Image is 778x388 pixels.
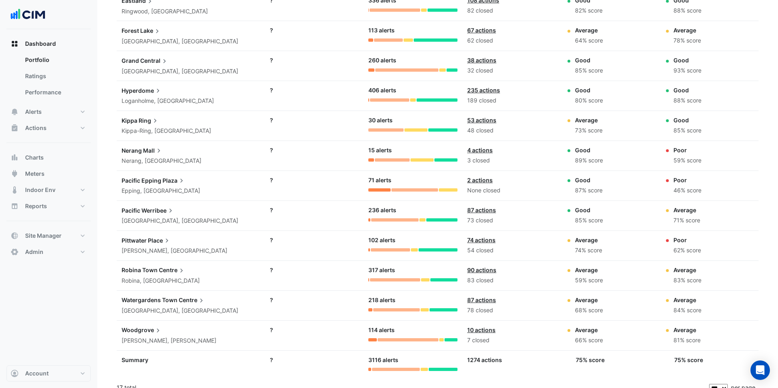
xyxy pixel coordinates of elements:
div: ? [270,146,359,154]
div: 84% score [673,306,701,315]
div: ? [270,356,359,364]
div: 81% score [673,336,701,345]
span: Admin [25,248,43,256]
div: 75% score [576,356,605,364]
div: 89% score [575,156,603,165]
div: 73 closed [467,216,556,225]
div: 85% score [575,216,603,225]
img: Company Logo [10,6,46,23]
div: 7 closed [467,336,556,345]
div: [GEOGRAPHIC_DATA], [GEOGRAPHIC_DATA] [122,306,260,316]
span: Meters [25,170,45,178]
div: 102 alerts [368,236,457,245]
div: [PERSON_NAME], [GEOGRAPHIC_DATA] [122,246,260,256]
div: 64% score [575,36,603,45]
div: 82 closed [467,6,556,15]
div: Dashboard [6,52,91,104]
a: 74 actions [467,237,496,243]
button: Indoor Env [6,182,91,198]
div: Loganholme, [GEOGRAPHIC_DATA] [122,96,260,106]
div: Epping, [GEOGRAPHIC_DATA] [122,186,260,196]
div: 62% score [673,246,701,255]
div: 15 alerts [368,146,457,155]
span: Pacific Epping [122,177,161,184]
a: 4 actions [467,147,493,153]
div: 83% score [673,276,701,285]
div: 189 closed [467,96,556,105]
span: Centre [179,296,205,305]
div: Good [575,176,603,184]
div: ? [270,206,359,214]
div: 80% score [575,96,603,105]
div: 85% score [575,66,603,75]
div: 62 closed [467,36,556,45]
button: Dashboard [6,36,91,52]
div: 71 alerts [368,176,457,185]
div: ? [270,26,359,34]
button: Meters [6,166,91,182]
div: 75% score [674,356,703,364]
div: 87% score [575,186,603,195]
a: Ratings [19,68,91,84]
div: Good [673,116,701,124]
span: Dashboard [25,40,56,48]
div: Poor [673,146,701,154]
div: 46% score [673,186,701,195]
app-icon: Indoor Env [11,186,19,194]
div: Average [673,326,701,334]
div: Average [673,266,701,274]
span: Account [25,369,49,377]
span: Summary [122,356,148,363]
div: 236 alerts [368,206,457,215]
app-icon: Alerts [11,108,19,116]
a: 90 actions [467,266,496,273]
div: 48 closed [467,126,556,135]
span: Actions [25,124,47,132]
a: 10 actions [467,326,496,333]
div: ? [270,266,359,274]
div: None closed [467,186,556,195]
div: Poor [673,176,701,184]
div: ? [270,86,359,94]
div: Good [575,86,603,94]
a: 87 actions [467,207,496,213]
div: 59% score [575,276,603,285]
a: 67 actions [467,27,496,34]
app-icon: Site Manager [11,232,19,240]
div: 59% score [673,156,701,165]
div: Robina, [GEOGRAPHIC_DATA] [122,276,260,286]
div: Good [673,86,701,94]
div: Ringwood, [GEOGRAPHIC_DATA] [122,7,260,16]
button: Account [6,365,91,382]
div: 406 alerts [368,86,457,95]
button: Actions [6,120,91,136]
div: Open Intercom Messenger [750,360,770,380]
div: Good [673,56,701,64]
div: 260 alerts [368,56,457,65]
div: [GEOGRAPHIC_DATA], [GEOGRAPHIC_DATA] [122,67,260,76]
div: 71% score [673,216,700,225]
div: ? [270,56,359,64]
div: 66% score [575,336,603,345]
span: Woodgrove [122,326,162,335]
app-icon: Dashboard [11,40,19,48]
a: Performance [19,84,91,100]
app-icon: Admin [11,248,19,256]
div: [GEOGRAPHIC_DATA], [GEOGRAPHIC_DATA] [122,216,260,226]
div: Good [575,206,603,214]
span: Charts [25,153,44,162]
div: 78 closed [467,306,556,315]
div: Good [575,146,603,154]
span: Plaza [162,176,186,185]
div: [GEOGRAPHIC_DATA], [GEOGRAPHIC_DATA] [122,37,260,46]
div: 317 alerts [368,266,457,275]
div: ? [270,116,359,124]
div: 73% score [575,126,603,135]
button: Charts [6,149,91,166]
span: Ring [139,116,159,125]
app-icon: Actions [11,124,19,132]
div: 30 alerts [368,116,457,125]
div: Kippa-Ring, [GEOGRAPHIC_DATA] [122,126,260,136]
app-icon: Meters [11,170,19,178]
div: 113 alerts [368,26,457,35]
